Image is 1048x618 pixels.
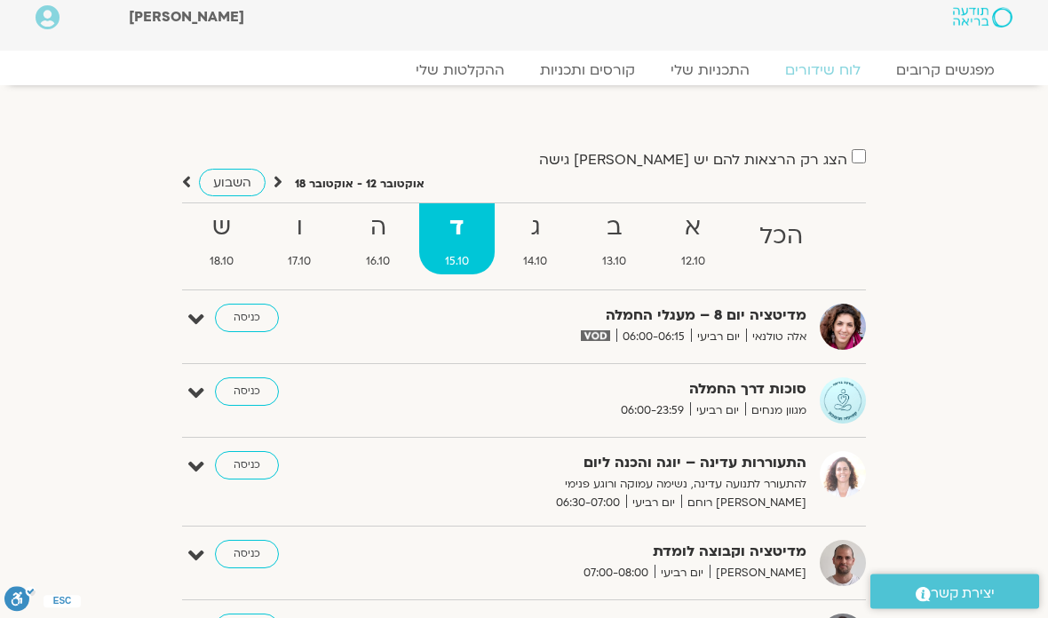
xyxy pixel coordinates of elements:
strong: א [655,209,731,249]
strong: ג [498,209,574,249]
span: 06:00-23:59 [615,402,690,421]
strong: הכל [734,218,829,257]
nav: Menu [36,62,1012,80]
span: 06:00-06:15 [616,329,691,347]
span: יום רביעי [626,495,681,513]
span: [PERSON_NAME] רוחם [681,495,806,513]
a: השבוע [199,170,266,197]
span: 18.10 [184,253,259,272]
a: לוח שידורים [767,62,878,80]
span: [PERSON_NAME] [710,565,806,583]
a: א12.10 [655,204,731,275]
a: כניסה [215,452,279,480]
span: יום רביעי [690,402,745,421]
p: אוקטובר 12 - אוקטובר 18 [295,176,425,194]
a: קורסים ותכניות [522,62,653,80]
strong: ש [184,209,259,249]
span: יום רביעי [655,565,710,583]
strong: מדיטציה יום 8 – מעגלי החמלה [425,305,806,329]
a: ש18.10 [184,204,259,275]
a: כניסה [215,305,279,333]
strong: התעוררות עדינה – יוגה והכנה ליום [425,452,806,476]
a: התכניות שלי [653,62,767,80]
a: ה16.10 [340,204,416,275]
span: 07:00-08:00 [577,565,655,583]
a: כניסה [215,378,279,407]
a: ג14.10 [498,204,574,275]
p: להתעורר לתנועה עדינה, נשימה עמוקה ורוגע פנימי [425,476,806,495]
span: 15.10 [419,253,495,272]
span: 12.10 [655,253,731,272]
strong: ה [340,209,416,249]
span: מגוון מנחים [745,402,806,421]
span: יום רביעי [691,329,746,347]
a: ב13.10 [576,204,652,275]
a: ו17.10 [263,204,337,275]
strong: ו [263,209,337,249]
span: 13.10 [576,253,652,272]
img: vodicon [581,331,610,342]
strong: מדיטציה וקבוצה לומדת [425,541,806,565]
span: 16.10 [340,253,416,272]
a: יצירת קשר [870,574,1039,609]
a: מפגשים קרובים [878,62,1012,80]
span: 14.10 [498,253,574,272]
a: ד15.10 [419,204,495,275]
span: יצירת קשר [931,582,995,606]
span: [PERSON_NAME] [129,8,244,28]
strong: סוכות דרך החמלה [425,378,806,402]
span: 06:30-07:00 [550,495,626,513]
span: השבוע [213,175,251,192]
span: 17.10 [263,253,337,272]
span: אלה טולנאי [746,329,806,347]
a: ההקלטות שלי [398,62,522,80]
a: כניסה [215,541,279,569]
a: הכל [734,204,829,275]
strong: ד [419,209,495,249]
label: הצג רק הרצאות להם יש [PERSON_NAME] גישה [539,153,847,169]
strong: ב [576,209,652,249]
